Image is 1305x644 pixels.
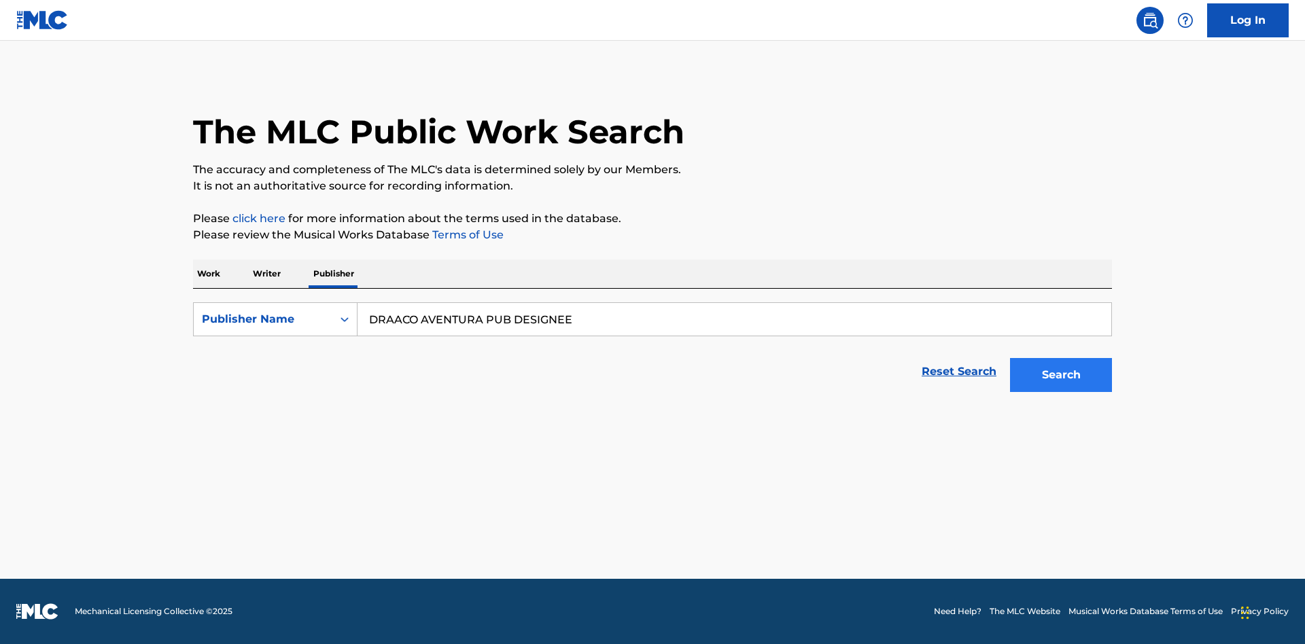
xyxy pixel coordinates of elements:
[915,357,1003,387] a: Reset Search
[193,260,224,288] p: Work
[16,10,69,30] img: MLC Logo
[202,311,324,327] div: Publisher Name
[1177,12,1194,29] img: help
[193,178,1112,194] p: It is not an authoritative source for recording information.
[1172,7,1199,34] div: Help
[1207,3,1289,37] a: Log In
[193,227,1112,243] p: Please review the Musical Works Database
[1237,579,1305,644] iframe: Chat Widget
[430,228,504,241] a: Terms of Use
[309,260,358,288] p: Publisher
[75,605,232,618] span: Mechanical Licensing Collective © 2025
[1010,358,1112,392] button: Search
[1241,592,1249,633] div: Drag
[1231,605,1289,618] a: Privacy Policy
[249,260,285,288] p: Writer
[193,162,1112,178] p: The accuracy and completeness of The MLC's data is determined solely by our Members.
[1142,12,1158,29] img: search
[16,603,58,620] img: logo
[934,605,981,618] a: Need Help?
[193,302,1112,399] form: Search Form
[990,605,1060,618] a: The MLC Website
[193,111,684,152] h1: The MLC Public Work Search
[1068,605,1223,618] a: Musical Works Database Terms of Use
[232,212,285,225] a: click here
[1136,7,1164,34] a: Public Search
[193,211,1112,227] p: Please for more information about the terms used in the database.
